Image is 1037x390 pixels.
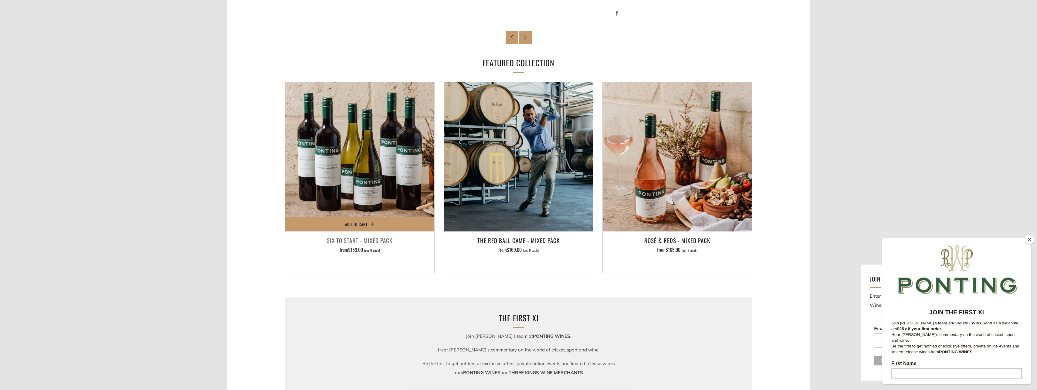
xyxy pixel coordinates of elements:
[345,221,368,227] span: Add to Cart
[47,71,102,77] strong: JOIN THE FIRST XI
[69,83,103,87] strong: PONTING WINES
[9,217,136,244] span: We will send you a confirmation email to subscribe. I agree to sign up to the Ponting Wines newsl...
[9,82,140,94] p: Join [PERSON_NAME]'s team at and as a welcome, get
[657,246,697,253] span: from
[603,235,752,265] a: Rosé & Reds - Mixed Pack from$165.00 (per 6 pack)
[419,312,619,324] h2: The FIRST XI
[498,246,539,253] span: from
[9,105,140,117] p: Be the first to get notified of exclusive offers, private online events and limited release wines...
[447,235,590,245] h3: The Red Ball Game - Mixed Pack
[507,246,522,253] span: $169.00
[419,56,619,69] h2: Featured collection
[606,235,749,245] h3: Rosé & Reds - Mixed Pack
[419,332,619,341] p: Join [PERSON_NAME]'s team at .
[9,123,140,130] label: First Name
[444,235,593,265] a: The Red Ball Game - Mixed Pack from$169.00 (per 6 pack)
[9,199,140,210] input: Subscribe
[666,246,680,253] span: $165.00
[419,345,619,354] p: Hear [PERSON_NAME]'s commentary on the world of cricket, sport and wine.
[9,148,140,156] label: Last Name
[288,235,431,245] h3: Six To Start - Mixed Pack
[364,249,380,252] span: (per 6 pack)
[57,111,91,116] strong: PONTING WINES.
[9,174,140,181] label: Email
[285,235,434,265] a: Six To Start - Mixed Pack from$159.00 (per 6 pack)
[285,217,434,231] button: Add to Cart
[463,370,500,375] strong: PONTING WINES
[509,370,583,375] strong: THREE KINGS WINE MERCHANTS
[348,246,363,253] span: $159.00
[1025,235,1034,244] button: Close
[419,359,619,377] p: Be the first to get notified of exclusive offers, private online events and limited release wines...
[523,249,539,252] span: (per 6 pack)
[340,246,380,253] span: from
[682,249,697,252] span: (per 6 pack)
[533,333,570,339] strong: PONTING WINES
[9,94,140,105] p: Hear [PERSON_NAME]'s commentary on the world of cricket, sport and wine.
[15,88,60,93] strong: $25 off your first order.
